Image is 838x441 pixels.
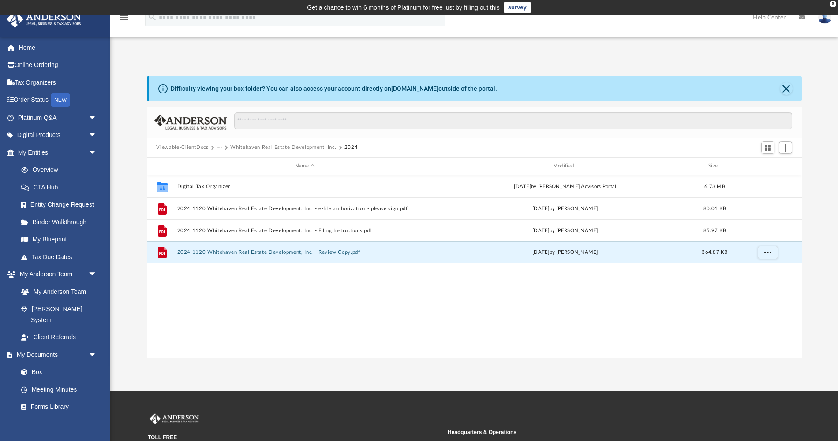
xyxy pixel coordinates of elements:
[217,144,222,152] button: ···
[119,17,130,23] a: menu
[703,206,726,211] span: 80.01 KB
[761,141,774,154] button: Switch to Grid View
[12,363,101,381] a: Box
[4,11,84,28] img: Anderson Advisors Platinum Portal
[504,2,531,13] a: survey
[147,175,802,358] div: grid
[704,184,725,189] span: 6.73 MB
[736,162,798,170] div: id
[119,12,130,23] i: menu
[150,162,172,170] div: id
[6,126,110,144] a: Digital Productsarrow_drop_down
[88,126,106,145] span: arrow_drop_down
[6,346,106,363] a: My Documentsarrow_drop_down
[6,56,110,74] a: Online Ordering
[344,144,358,152] button: 2024
[6,91,110,109] a: Order StatusNEW
[177,183,433,189] button: Digital Tax Organizer
[176,162,433,170] div: Name
[88,109,106,127] span: arrow_drop_down
[6,266,106,283] a: My Anderson Teamarrow_drop_down
[12,178,110,196] a: CTA Hub
[437,204,693,212] div: by [PERSON_NAME]
[12,283,101,300] a: My Anderson Team
[12,248,110,266] a: Tax Due Dates
[88,346,106,364] span: arrow_drop_down
[88,266,106,284] span: arrow_drop_down
[234,112,792,129] input: Search files and folders
[437,226,693,234] div: by [PERSON_NAME]
[437,248,693,256] div: by [PERSON_NAME]
[697,162,732,170] div: Size
[532,250,549,255] span: [DATE]
[780,82,793,95] button: Close
[6,109,110,126] a: Platinum Q&Aarrow_drop_down
[12,398,101,416] a: Forms Library
[147,12,157,22] i: search
[12,161,110,179] a: Overview
[156,144,208,152] button: Viewable-ClientDocs
[177,205,433,211] button: 2024 1120 Whitehaven Real Estate Development, Inc. - e-file authorization - please sign.pdf
[437,182,693,190] div: [DATE] by [PERSON_NAME] Advisors Portal
[12,196,110,214] a: Entity Change Request
[448,428,741,436] small: Headquarters & Operations
[12,213,110,231] a: Binder Walkthrough
[230,144,336,152] button: Whitehaven Real Estate Development, Inc.
[6,74,110,91] a: Tax Organizers
[532,206,549,211] span: [DATE]
[148,413,201,425] img: Anderson Advisors Platinum Portal
[437,162,693,170] div: Modified
[12,300,106,329] a: [PERSON_NAME] System
[702,250,727,255] span: 364.87 KB
[12,381,106,398] a: Meeting Minutes
[532,228,549,233] span: [DATE]
[51,93,70,107] div: NEW
[830,1,836,7] div: close
[307,2,500,13] div: Get a chance to win 6 months of Platinum for free just by filling out this
[6,39,110,56] a: Home
[6,144,110,161] a: My Entitiesarrow_drop_down
[171,84,497,93] div: Difficulty viewing your box folder? You can also access your account directly on outside of the p...
[391,85,438,92] a: [DOMAIN_NAME]
[177,249,433,255] button: 2024 1120 Whitehaven Real Estate Development, Inc. - Review Copy.pdf
[177,227,433,233] button: 2024 1120 Whitehaven Real Estate Development, Inc. - Filing Instructions.pdf
[12,231,106,248] a: My Blueprint
[88,144,106,162] span: arrow_drop_down
[12,329,106,346] a: Client Referrals
[703,228,726,233] span: 85.97 KB
[779,141,792,154] button: Add
[757,246,778,259] button: More options
[818,11,831,24] img: User Pic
